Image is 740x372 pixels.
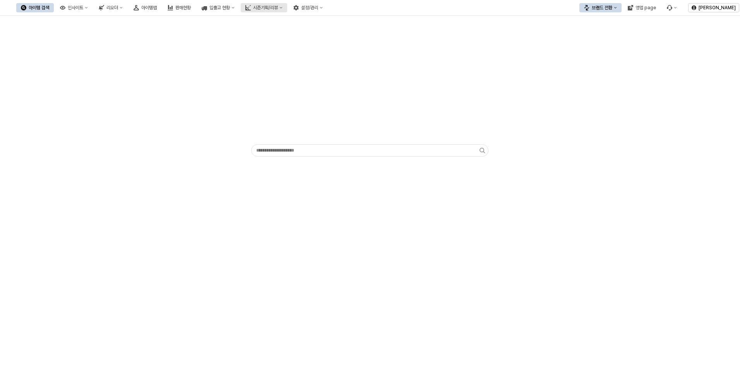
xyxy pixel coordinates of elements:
button: 설정/관리 [289,3,327,12]
button: 판매현황 [163,3,195,12]
button: 아이템맵 [129,3,161,12]
button: 브랜드 전환 [579,3,622,12]
div: 인사이트 [68,5,83,10]
button: 인사이트 [55,3,92,12]
div: 아이템맵 [141,5,157,10]
div: Menu item 6 [662,3,682,12]
div: 브랜드 전환 [592,5,612,10]
button: 아이템 검색 [16,3,54,12]
div: 아이템 검색 [29,5,49,10]
button: 영업 page [623,3,661,12]
p: [PERSON_NAME] [699,5,736,11]
div: 설정/관리 [301,5,318,10]
div: 리오더 [106,5,118,10]
button: 리오더 [94,3,127,12]
div: 시즌기획/리뷰 [253,5,278,10]
div: 입출고 현황 [209,5,230,10]
button: 시즌기획/리뷰 [241,3,287,12]
button: 입출고 현황 [197,3,239,12]
div: 판매현황 [175,5,191,10]
div: 영업 page [636,5,656,10]
button: [PERSON_NAME] [688,3,739,12]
